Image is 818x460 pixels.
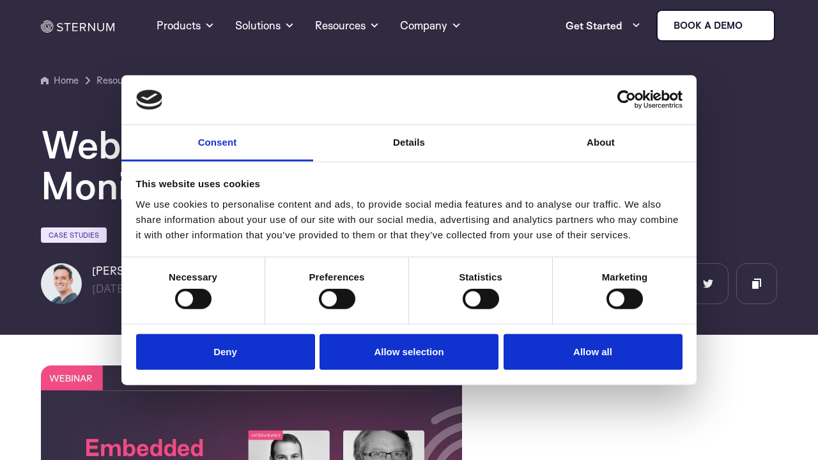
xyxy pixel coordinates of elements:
h6: [PERSON_NAME] [92,263,182,279]
img: Igal Zeifman [41,263,82,304]
button: Deny [136,333,315,370]
strong: Statistics [459,272,502,282]
button: Allow selection [320,333,498,370]
a: Details [313,125,505,162]
img: sternum iot [748,20,758,31]
h1: Webinar: How Medtronic Secures, Monitors & Debugs Critical Devices [41,124,777,206]
a: Solutions [235,3,295,49]
a: About [505,125,697,162]
a: Resources [96,73,141,88]
strong: Preferences [309,272,365,282]
a: Case Studies [41,227,107,243]
a: Book a demo [656,10,775,42]
a: Usercentrics Cookiebot - opens in a new window [571,90,683,109]
img: logo [136,89,163,110]
strong: Necessary [169,272,217,282]
div: This website uses cookies [136,176,683,192]
a: Home [41,73,79,88]
strong: Marketing [602,272,648,282]
div: We use cookies to personalise content and ads, to provide social media features and to analyse ou... [136,197,683,243]
span: [DATE] [92,282,128,295]
a: Consent [121,125,313,162]
a: Resources [315,3,380,49]
a: Webinar: How Medtronic Secures, Monitors & Debugs Critical Devices [158,73,350,88]
a: Products [157,3,215,49]
a: Get Started [566,13,641,38]
button: Allow all [504,333,683,370]
a: Company [400,3,461,49]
